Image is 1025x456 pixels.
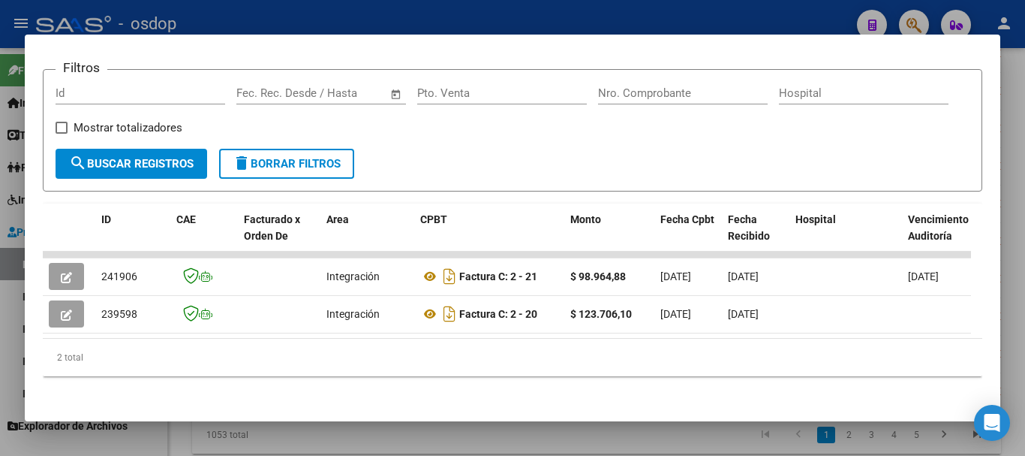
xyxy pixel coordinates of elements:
[795,213,836,225] span: Hospital
[170,204,238,270] datatable-header-cell: CAE
[459,308,537,320] strong: Factura C: 2 - 20
[570,270,626,282] strong: $ 98.964,88
[244,213,300,243] span: Facturado x Orden De
[95,204,170,270] datatable-header-cell: ID
[728,270,759,282] span: [DATE]
[326,308,380,320] span: Integración
[101,308,137,320] span: 239598
[69,157,194,171] span: Buscar Registros
[570,213,601,225] span: Monto
[908,213,969,243] span: Vencimiento Auditoría
[459,270,537,282] strong: Factura C: 2 - 21
[789,204,902,270] datatable-header-cell: Hospital
[388,86,405,103] button: Open calendar
[56,58,107,77] h3: Filtros
[564,204,654,270] datatable-header-cell: Monto
[660,213,714,225] span: Fecha Cpbt
[326,270,380,282] span: Integración
[236,86,297,100] input: Fecha inicio
[654,204,722,270] datatable-header-cell: Fecha Cpbt
[902,204,969,270] datatable-header-cell: Vencimiento Auditoría
[728,308,759,320] span: [DATE]
[420,213,447,225] span: CPBT
[43,339,982,376] div: 2 total
[974,405,1010,441] div: Open Intercom Messenger
[176,213,196,225] span: CAE
[238,204,320,270] datatable-header-cell: Facturado x Orden De
[414,204,564,270] datatable-header-cell: CPBT
[722,204,789,270] datatable-header-cell: Fecha Recibido
[660,270,691,282] span: [DATE]
[219,149,354,179] button: Borrar Filtros
[101,270,137,282] span: 241906
[326,213,349,225] span: Area
[908,270,939,282] span: [DATE]
[311,86,383,100] input: Fecha fin
[233,157,341,171] span: Borrar Filtros
[101,213,111,225] span: ID
[69,154,87,172] mat-icon: search
[74,119,182,137] span: Mostrar totalizadores
[660,308,691,320] span: [DATE]
[440,264,459,288] i: Descargar documento
[440,302,459,326] i: Descargar documento
[233,154,251,172] mat-icon: delete
[320,204,414,270] datatable-header-cell: Area
[728,213,770,243] span: Fecha Recibido
[56,149,207,179] button: Buscar Registros
[570,308,632,320] strong: $ 123.706,10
